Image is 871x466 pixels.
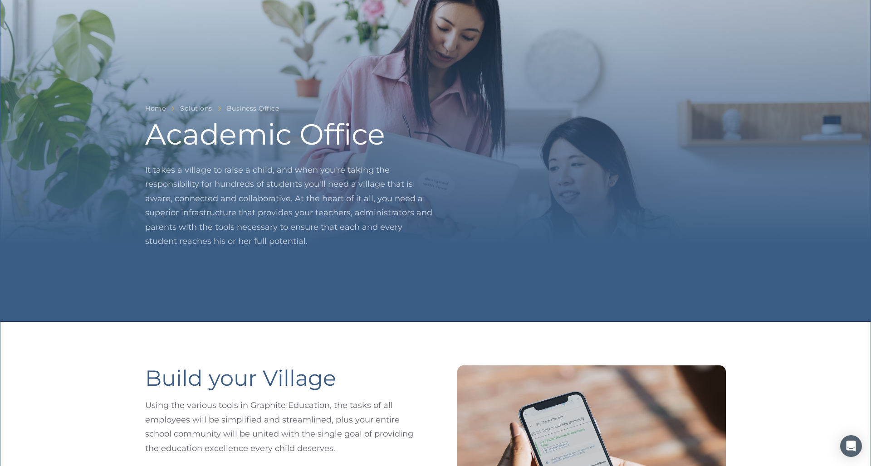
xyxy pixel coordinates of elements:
p: It takes a village to raise a child, and when you're taking the responsibility for hundreds of st... [145,163,435,249]
a: Home [145,103,166,114]
a: Solutions [180,103,212,114]
div: Open Intercom Messenger [840,435,862,457]
h1: Academic Office [145,120,435,149]
a: Business Office [227,103,279,114]
h2: Build your Village [145,365,336,392]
